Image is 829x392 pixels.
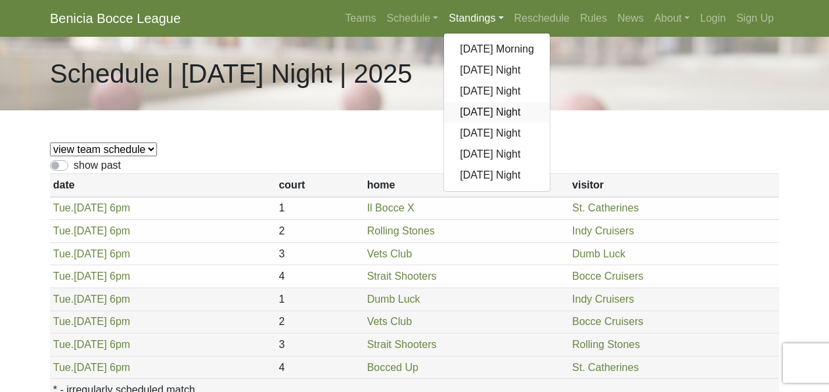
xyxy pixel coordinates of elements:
span: Tue. [53,248,74,259]
a: St. Catherines [572,202,639,213]
span: Tue. [53,225,74,236]
a: About [649,5,695,32]
a: [DATE] Morning [444,39,550,60]
a: Dumb Luck [572,248,625,259]
a: [DATE] Night [444,102,550,123]
a: Indy Cruisers [572,294,634,305]
a: Standings [443,5,508,32]
span: Tue. [53,202,74,213]
a: [DATE] Night [444,60,550,81]
td: 3 [276,242,364,265]
a: Benicia Bocce League [50,5,181,32]
a: Login [695,5,731,32]
th: visitor [569,174,779,197]
a: Rolling Stones [572,339,640,350]
a: Tue.[DATE] 6pm [53,271,130,282]
td: 4 [276,356,364,379]
span: Tue. [53,294,74,305]
td: 3 [276,334,364,357]
h1: Schedule | [DATE] Night | 2025 [50,58,412,89]
a: Schedule [382,5,444,32]
a: Reschedule [509,5,575,32]
a: Tue.[DATE] 6pm [53,294,130,305]
a: Tue.[DATE] 6pm [53,362,130,373]
a: Bocce Cruisers [572,316,643,327]
a: [DATE] Night [444,81,550,102]
td: 2 [276,220,364,243]
a: Strait Shooters [367,339,437,350]
a: Vets Club [367,248,412,259]
a: Tue.[DATE] 6pm [53,225,130,236]
span: Tue. [53,339,74,350]
a: Indy Cruisers [572,225,634,236]
a: Sign Up [731,5,779,32]
th: home [364,174,569,197]
a: Tue.[DATE] 6pm [53,316,130,327]
th: date [50,174,276,197]
td: 1 [276,288,364,311]
th: court [276,174,364,197]
a: [DATE] Night [444,144,550,165]
a: Tue.[DATE] 6pm [53,248,130,259]
a: Bocced Up [367,362,418,373]
a: [DATE] Night [444,123,550,144]
a: St. Catherines [572,362,639,373]
td: 4 [276,265,364,288]
label: show past [74,158,121,173]
td: 1 [276,197,364,220]
a: Rules [575,5,612,32]
span: Tue. [53,271,74,282]
a: Bocce Cruisers [572,271,643,282]
a: Strait Shooters [367,271,437,282]
a: Vets Club [367,316,412,327]
a: Teams [340,5,381,32]
a: Il Bocce X [367,202,414,213]
a: Rolling Stones [367,225,435,236]
a: [DATE] Night [444,165,550,186]
td: 2 [276,311,364,334]
span: Tue. [53,316,74,327]
span: Tue. [53,362,74,373]
a: Tue.[DATE] 6pm [53,339,130,350]
a: News [612,5,649,32]
a: Tue.[DATE] 6pm [53,202,130,213]
a: Dumb Luck [367,294,420,305]
div: Standings [443,33,550,192]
